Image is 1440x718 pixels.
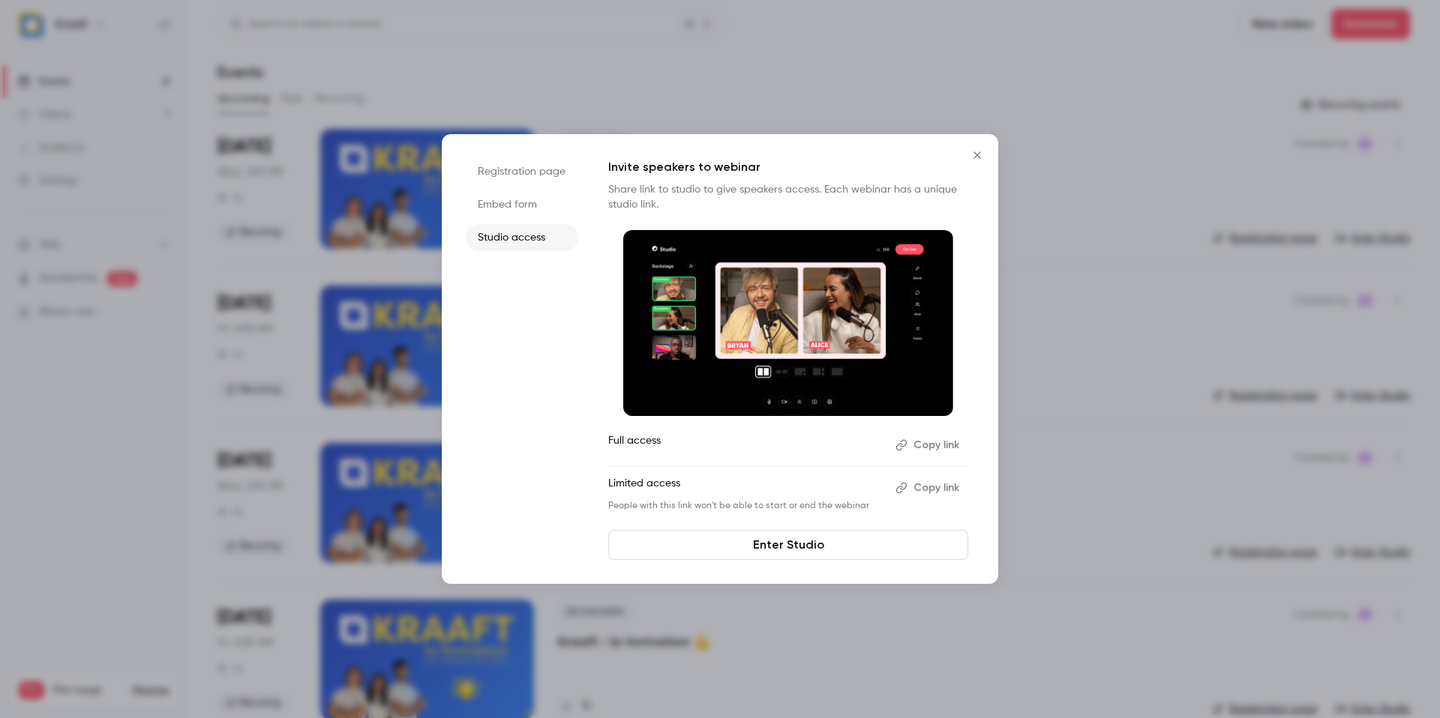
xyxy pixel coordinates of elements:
li: Registration page [466,158,578,185]
img: Invite speakers to webinar [623,230,953,416]
li: Studio access [466,224,578,251]
p: Invite speakers to webinar [608,158,968,176]
button: Copy link [889,476,968,500]
p: Limited access [608,476,883,500]
p: Share link to studio to give speakers access. Each webinar has a unique studio link. [608,182,968,212]
button: Copy link [889,433,968,457]
button: Close [962,140,992,170]
p: Full access [608,433,883,457]
li: Embed form [466,191,578,218]
p: People with this link won't be able to start or end the webinar [608,500,883,512]
a: Enter Studio [608,530,968,560]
